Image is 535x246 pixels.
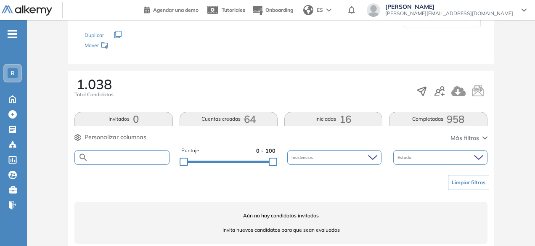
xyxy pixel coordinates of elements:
button: Iniciadas16 [284,112,382,126]
button: Onboarding [252,1,293,19]
button: Más filtros [450,134,487,143]
span: Total Candidatos [74,91,114,98]
button: Personalizar columnas [74,133,146,142]
span: Onboarding [265,7,293,13]
span: R [11,70,15,77]
i: - [8,33,17,35]
img: world [303,5,313,15]
img: arrow [326,8,331,12]
button: Completadas958 [389,112,487,126]
button: Cuentas creadas64 [180,112,278,126]
div: Incidencias [287,150,381,165]
span: 1.038 [77,77,112,91]
span: Incidencias [291,154,315,161]
span: Agendar una demo [153,7,199,13]
span: Más filtros [450,134,479,143]
button: Limpiar filtros [448,175,489,190]
span: [PERSON_NAME][EMAIL_ADDRESS][DOMAIN_NAME] [385,10,513,17]
img: Logo [2,5,52,16]
span: Personalizar columnas [85,133,146,142]
img: SEARCH_ALT [78,152,88,163]
a: Agendar una demo [144,4,199,14]
span: Puntaje [181,147,199,155]
span: Estado [397,154,413,161]
span: Aún no hay candidatos invitados [74,212,487,220]
span: 0 - 100 [256,147,275,155]
div: Estado [393,150,487,165]
span: Duplicar [85,32,104,38]
button: Invitados0 [74,112,172,126]
div: Mover [85,38,169,54]
span: [PERSON_NAME] [385,3,513,10]
span: Invita nuevos candidatos para que sean evaluados [74,226,487,234]
span: ES [317,6,323,14]
span: Tutoriales [222,7,245,13]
